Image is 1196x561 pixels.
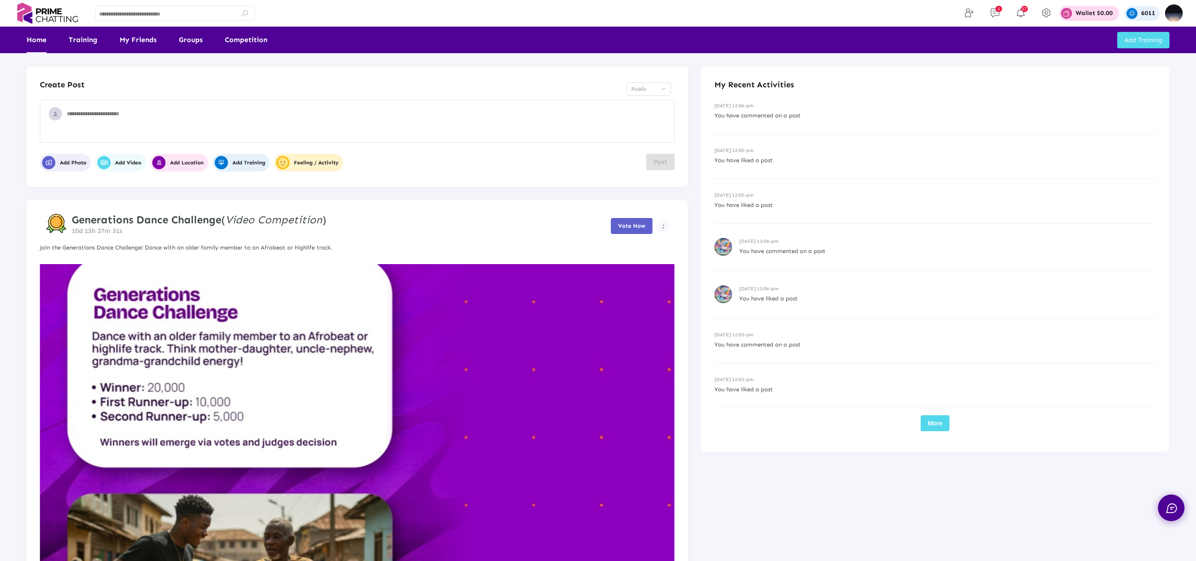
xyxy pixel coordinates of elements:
[921,415,949,431] button: More
[69,27,97,53] a: Training
[120,27,157,53] a: My Friends
[225,213,322,226] i: Video Competition
[150,154,208,171] button: Add Location
[40,154,91,171] button: Add Photo
[1021,6,1028,12] span: 17
[714,148,1156,153] h6: [DATE] 12:05-pm
[1166,503,1177,513] img: chat.svg
[274,154,343,171] button: user-profileFeeling / Activity
[611,218,652,234] button: Vote Now
[72,227,122,235] span: 10d 15h 27m 31s
[72,213,221,226] strong: Generations Dance Challenge
[618,222,645,229] span: Vote Now
[179,27,203,53] a: Groups
[714,332,1156,338] h6: [DATE] 12:03-pm
[40,80,85,90] h4: Create Post
[627,82,671,96] mat-select: Select Privacy
[714,111,1156,121] p: You have commented on a post
[714,340,1156,350] p: You have commented on a post
[72,214,326,226] h4: ( )
[995,6,1002,12] span: 1
[739,286,1156,292] h6: [DATE] 12:04-pm
[278,157,288,168] img: user-profile
[714,200,1156,210] p: You have liked a post
[714,377,1156,382] h6: [DATE] 12:03-pm
[654,158,667,166] span: Post
[1165,4,1183,22] img: img
[1124,36,1162,44] span: Add Training
[714,80,1156,90] h4: My Recent Activities
[95,154,146,171] button: Add Video
[646,154,675,170] button: Post
[49,107,62,121] img: user-profile
[657,219,670,233] button: Example icon-button with a menu
[739,238,1156,244] h6: [DATE] 12:04-pm
[46,214,66,234] img: competition-badge.svg
[714,156,1156,165] p: You have liked a post
[739,294,1156,304] p: You have liked a post
[714,385,1156,394] p: You have liked a post
[27,27,46,53] a: Home
[215,156,265,169] span: Add Training
[631,86,647,92] span: Public
[276,156,339,169] span: Feeling / Activity
[714,103,1156,109] h6: [DATE] 12:06-pm
[97,156,141,169] span: Add Video
[714,238,732,256] img: recent-activities-img
[714,285,732,303] img: recent-activities-img
[40,243,675,253] p: Join the Generations Dance Challenge! Dance with an older family member to an Afrobeat or highlif...
[152,156,204,169] span: Add Location
[739,246,1156,256] p: You have commented on a post
[42,156,86,169] span: Add Photo
[1141,10,1155,16] p: 6011
[663,224,664,229] img: more
[1117,32,1169,48] button: Add Training
[1076,10,1113,16] p: Wallet $0.00
[225,27,267,53] a: Competition
[13,3,82,24] img: logo
[212,154,270,171] button: Add Training
[714,192,1156,198] h6: [DATE] 12:05-pm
